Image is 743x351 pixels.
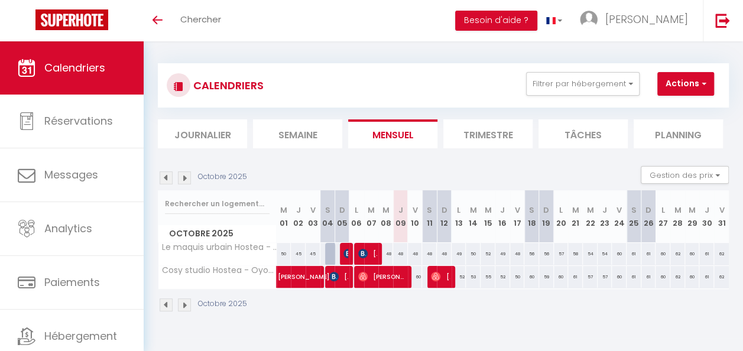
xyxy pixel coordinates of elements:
[44,275,100,290] span: Paiements
[280,204,287,216] abbr: M
[452,190,466,243] th: 13
[641,190,656,243] th: 26
[526,72,640,96] button: Filtrer par hébergement
[466,266,481,288] div: 53
[443,119,533,148] li: Trimestre
[457,204,460,216] abbr: L
[612,266,627,288] div: 60
[598,190,612,243] th: 23
[685,190,700,243] th: 29
[358,242,377,265] span: [PERSON_NAME]
[539,190,554,243] th: 19
[656,243,670,265] div: 60
[514,204,520,216] abbr: V
[670,243,685,265] div: 62
[714,243,729,265] div: 62
[580,11,598,28] img: ...
[495,243,510,265] div: 49
[674,204,681,216] abbr: M
[612,243,627,265] div: 60
[645,204,651,216] abbr: D
[495,266,510,288] div: 52
[452,266,466,288] div: 52
[670,190,685,243] th: 28
[198,171,247,183] p: Octobre 2025
[529,204,534,216] abbr: S
[539,243,554,265] div: 56
[510,266,525,288] div: 50
[160,243,278,252] span: Le maquis urbain Hostea - [GEOGRAPHIC_DATA]
[291,190,306,243] th: 02
[335,190,349,243] th: 05
[413,204,418,216] abbr: V
[524,190,539,243] th: 18
[484,204,491,216] abbr: M
[393,190,408,243] th: 09
[685,243,700,265] div: 60
[685,266,700,288] div: 60
[627,243,641,265] div: 61
[306,190,320,243] th: 03
[325,204,330,216] abbr: S
[627,190,641,243] th: 25
[35,9,108,30] img: Super Booking
[160,266,278,275] span: Cosy studio Hostea - Oyonnax
[500,204,505,216] abbr: J
[657,72,714,96] button: Actions
[44,167,98,182] span: Messages
[719,204,724,216] abbr: V
[44,329,117,343] span: Hébergement
[714,190,729,243] th: 31
[586,204,593,216] abbr: M
[378,190,393,243] th: 08
[559,204,563,216] abbr: L
[393,243,408,265] div: 48
[689,204,696,216] abbr: M
[554,243,569,265] div: 57
[554,190,569,243] th: 20
[510,190,525,243] th: 17
[656,190,670,243] th: 27
[543,204,549,216] abbr: D
[408,190,423,243] th: 10
[641,166,729,184] button: Gestion des prix
[343,242,348,265] span: Refouan Azarkan
[466,190,481,243] th: 14
[568,266,583,288] div: 61
[699,190,714,243] th: 30
[481,266,495,288] div: 55
[158,119,247,148] li: Journalier
[568,243,583,265] div: 58
[631,204,637,216] abbr: S
[455,11,537,31] button: Besoin d'aide ?
[510,243,525,265] div: 48
[277,243,291,265] div: 50
[190,72,264,99] h3: CALENDRIERS
[339,204,345,216] abbr: D
[598,266,612,288] div: 57
[656,266,670,288] div: 60
[44,113,113,128] span: Réservations
[612,190,627,243] th: 24
[598,243,612,265] div: 54
[641,243,656,265] div: 61
[408,243,423,265] div: 48
[583,243,598,265] div: 54
[583,190,598,243] th: 22
[291,243,306,265] div: 45
[605,12,688,27] span: [PERSON_NAME]
[538,119,628,148] li: Tâches
[699,243,714,265] div: 61
[699,266,714,288] div: 61
[524,266,539,288] div: 60
[44,60,105,75] span: Calendriers
[253,119,342,148] li: Semaine
[198,298,247,310] p: Octobre 2025
[470,204,477,216] abbr: M
[422,190,437,243] th: 11
[422,243,437,265] div: 48
[554,266,569,288] div: 60
[715,13,730,28] img: logout
[481,243,495,265] div: 52
[349,190,364,243] th: 06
